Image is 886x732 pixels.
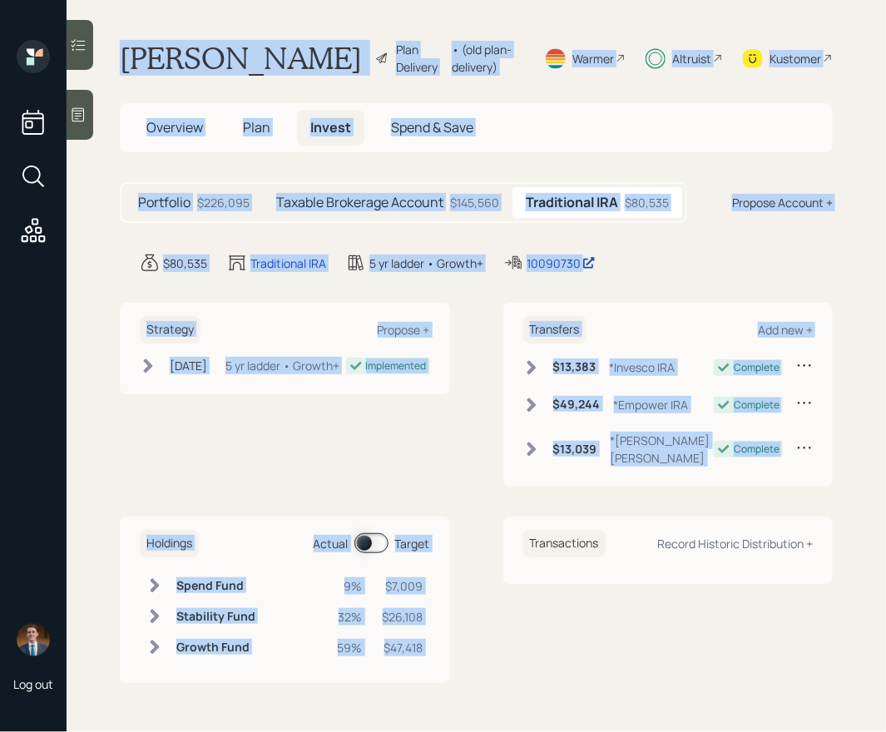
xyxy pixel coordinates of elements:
h6: Stability Fund [176,610,255,624]
h1: [PERSON_NAME] [120,40,362,77]
div: Complete [734,398,780,413]
div: Warmer [572,50,614,67]
div: Plan Delivery [396,41,443,76]
div: Altruist [672,50,711,67]
div: $145,560 [450,194,499,211]
h6: Holdings [140,530,199,557]
span: Invest [310,118,351,136]
div: Kustomer [770,50,821,67]
div: $80,535 [625,194,669,211]
h6: Transfers [523,316,587,344]
h5: Taxable Brokerage Account [276,195,443,210]
div: *[PERSON_NAME] [PERSON_NAME] [611,432,715,467]
h5: Portfolio [138,195,191,210]
h6: $13,383 [553,360,596,374]
span: Overview [146,118,203,136]
div: 5 yr ladder • Growth+ [225,357,339,374]
div: Implemented [366,359,427,373]
span: Spend & Save [391,118,473,136]
div: Traditional IRA [250,255,326,272]
div: 32% [338,608,363,626]
h6: Transactions [523,530,606,557]
h6: $13,039 [553,443,597,457]
div: *Empower IRA [614,396,689,413]
div: $80,535 [163,255,207,272]
div: $7,009 [383,577,423,595]
div: Target [395,535,430,552]
div: $47,418 [383,639,423,656]
div: Complete [734,442,780,457]
div: Actual [314,535,349,552]
div: 5 yr ladder • Growth+ [369,255,483,272]
div: 9% [338,577,363,595]
span: Plan [243,118,270,136]
h6: Spend Fund [176,579,255,593]
h6: Growth Fund [176,640,255,655]
div: 59% [338,639,363,656]
h6: $49,244 [553,398,601,412]
div: Complete [734,360,780,375]
img: hunter_neumayer.jpg [17,623,50,656]
div: Propose + [378,322,430,338]
div: $26,108 [383,608,423,626]
div: *Invesco IRA [610,359,676,376]
h6: Strategy [140,316,200,344]
div: Log out [13,676,53,692]
div: $226,095 [197,194,250,211]
div: Propose Account + [732,194,833,211]
div: 10090730 [527,255,596,272]
div: Add new + [758,322,813,338]
div: Record Historic Distribution + [657,536,813,551]
div: [DATE] [170,357,207,374]
div: • (old plan-delivery) [452,41,524,76]
h5: Traditional IRA [526,195,618,210]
